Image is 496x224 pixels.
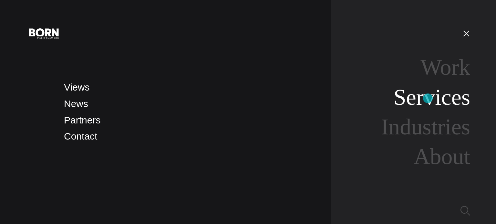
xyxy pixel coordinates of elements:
a: About [414,144,470,169]
a: News [64,98,88,109]
button: Open [459,26,474,40]
a: Contact [64,131,97,141]
a: Views [64,82,89,93]
a: Work [420,55,470,80]
a: Industries [381,114,470,139]
a: Services [394,85,470,110]
a: Partners [64,115,100,125]
img: Search [460,206,470,216]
